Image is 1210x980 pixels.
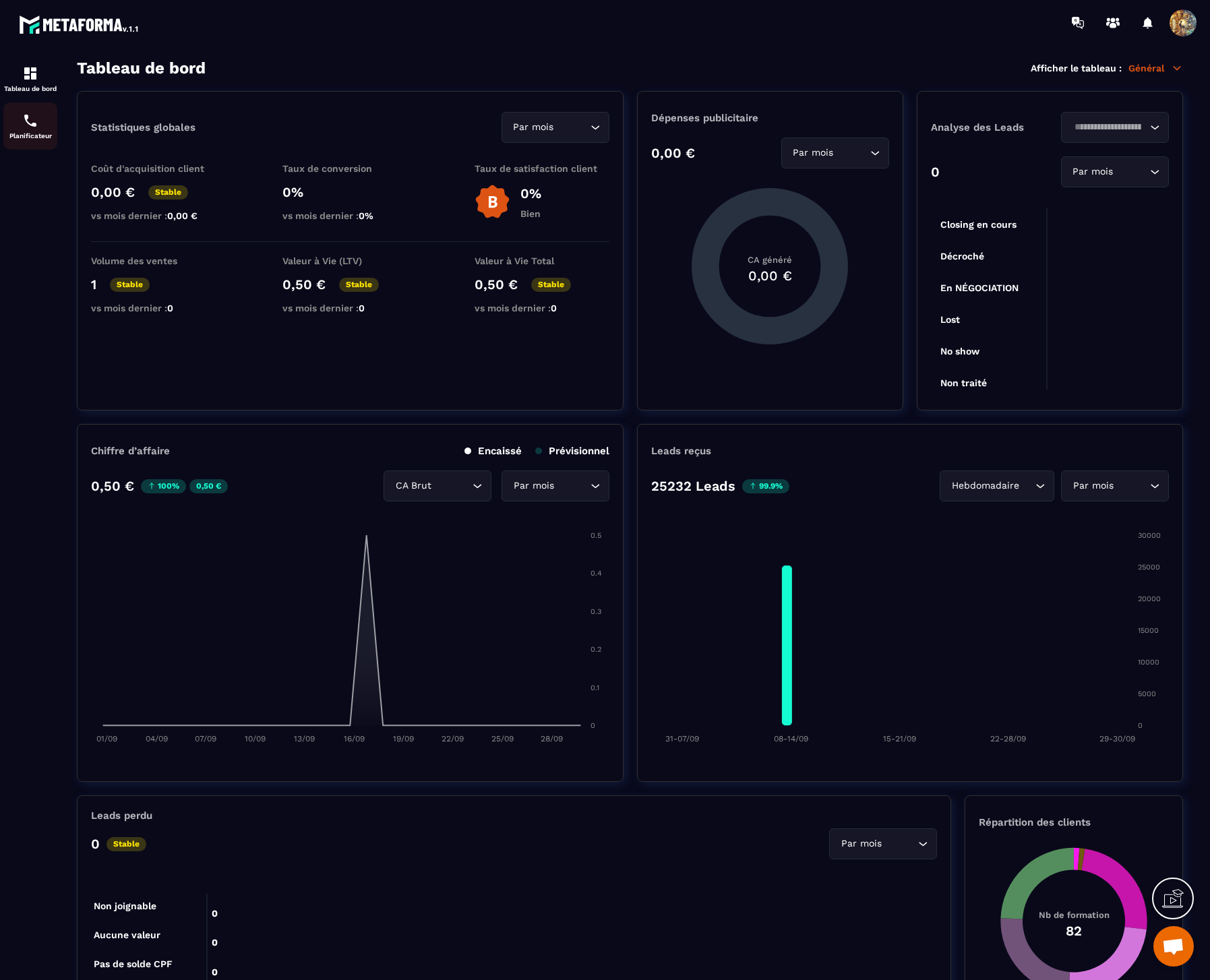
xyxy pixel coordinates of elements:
[1070,164,1116,179] span: Par mois
[591,683,599,692] tspan: 0.1
[541,734,563,743] tspan: 28/09
[475,163,609,174] p: Taux de satisfaction client
[167,303,173,313] span: 0
[1138,721,1143,730] tspan: 0
[167,210,198,221] span: 0,00 €
[1070,479,1116,493] span: Par mois
[1116,164,1147,179] input: Search for option
[837,146,867,160] input: Search for option
[339,278,379,292] p: Stable
[91,809,152,822] p: Leads perdu
[1138,690,1156,698] tspan: 5000
[91,478,134,494] p: 0,50 €
[96,734,117,743] tspan: 01/09
[790,146,837,160] span: Par mois
[1153,926,1194,967] div: Open chat
[3,55,57,102] a: formationformationTableau de bord
[94,900,156,912] tspan: Non joignable
[148,185,188,200] p: Stable
[651,478,735,494] p: 25232 Leads
[940,251,984,262] tspan: Décroché
[22,65,38,82] img: formation
[502,470,609,501] div: Search for option
[510,479,557,493] span: Par mois
[940,470,1054,501] div: Search for option
[491,734,514,743] tspan: 25/09
[551,303,557,313] span: 0
[1099,734,1135,743] tspan: 29-30/09
[434,479,469,493] input: Search for option
[110,278,150,292] p: Stable
[91,255,226,266] p: Volume des ventes
[940,346,980,357] tspan: No show
[91,276,96,293] p: 1
[3,132,57,140] p: Planificateur
[1138,626,1159,635] tspan: 15000
[557,479,587,493] input: Search for option
[475,184,510,220] img: b-badge-o.b3b20ee6.svg
[502,112,609,143] div: Search for option
[195,734,216,743] tspan: 07/09
[464,445,522,457] p: Encaissé
[931,121,1050,133] p: Analyse des Leads
[948,479,1022,493] span: Hebdomadaire
[359,303,365,313] span: 0
[91,303,226,313] p: vs mois dernier :
[591,645,601,654] tspan: 0.2
[3,85,57,92] p: Tableau de bord
[19,12,140,36] img: logo
[591,607,601,616] tspan: 0.3
[838,836,884,851] span: Par mois
[384,470,491,501] div: Search for option
[91,184,135,200] p: 0,00 €
[940,377,987,388] tspan: Non traité
[1138,658,1159,667] tspan: 10000
[990,734,1026,743] tspan: 22-28/09
[1022,479,1032,493] input: Search for option
[940,282,1019,293] tspan: En NÉGOCIATION
[829,828,937,859] div: Search for option
[535,445,609,457] p: Prévisionnel
[883,734,916,743] tspan: 15-21/09
[91,210,226,221] p: vs mois dernier :
[475,303,609,313] p: vs mois dernier :
[245,734,266,743] tspan: 10/09
[475,255,609,266] p: Valeur à Vie Total
[774,734,808,743] tspan: 08-14/09
[651,145,695,161] p: 0,00 €
[282,303,417,313] p: vs mois dernier :
[1138,563,1160,572] tspan: 25000
[1116,479,1147,493] input: Search for option
[107,837,146,851] p: Stable
[91,121,195,133] p: Statistiques globales
[940,314,960,325] tspan: Lost
[1128,62,1183,74] p: Général
[91,163,226,174] p: Coût d'acquisition client
[392,479,434,493] span: CA Brut
[884,836,915,851] input: Search for option
[1061,470,1169,501] div: Search for option
[442,734,464,743] tspan: 22/09
[22,113,38,129] img: scheduler
[91,445,170,457] p: Chiffre d’affaire
[781,137,889,169] div: Search for option
[146,734,168,743] tspan: 04/09
[475,276,518,293] p: 0,50 €
[531,278,571,292] p: Stable
[1061,156,1169,187] div: Search for option
[1070,120,1147,135] input: Search for option
[77,59,206,78] h3: Tableau de bord
[91,836,100,852] p: 0
[282,276,326,293] p: 0,50 €
[520,208,541,219] p: Bien
[282,255,417,266] p: Valeur à Vie (LTV)
[591,721,595,730] tspan: 0
[94,929,160,940] tspan: Aucune valeur
[282,210,417,221] p: vs mois dernier :
[651,445,711,457] p: Leads reçus
[393,734,414,743] tspan: 19/09
[1138,531,1161,540] tspan: 30000
[282,184,417,200] p: 0%
[141,479,186,493] p: 100%
[591,569,602,578] tspan: 0.4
